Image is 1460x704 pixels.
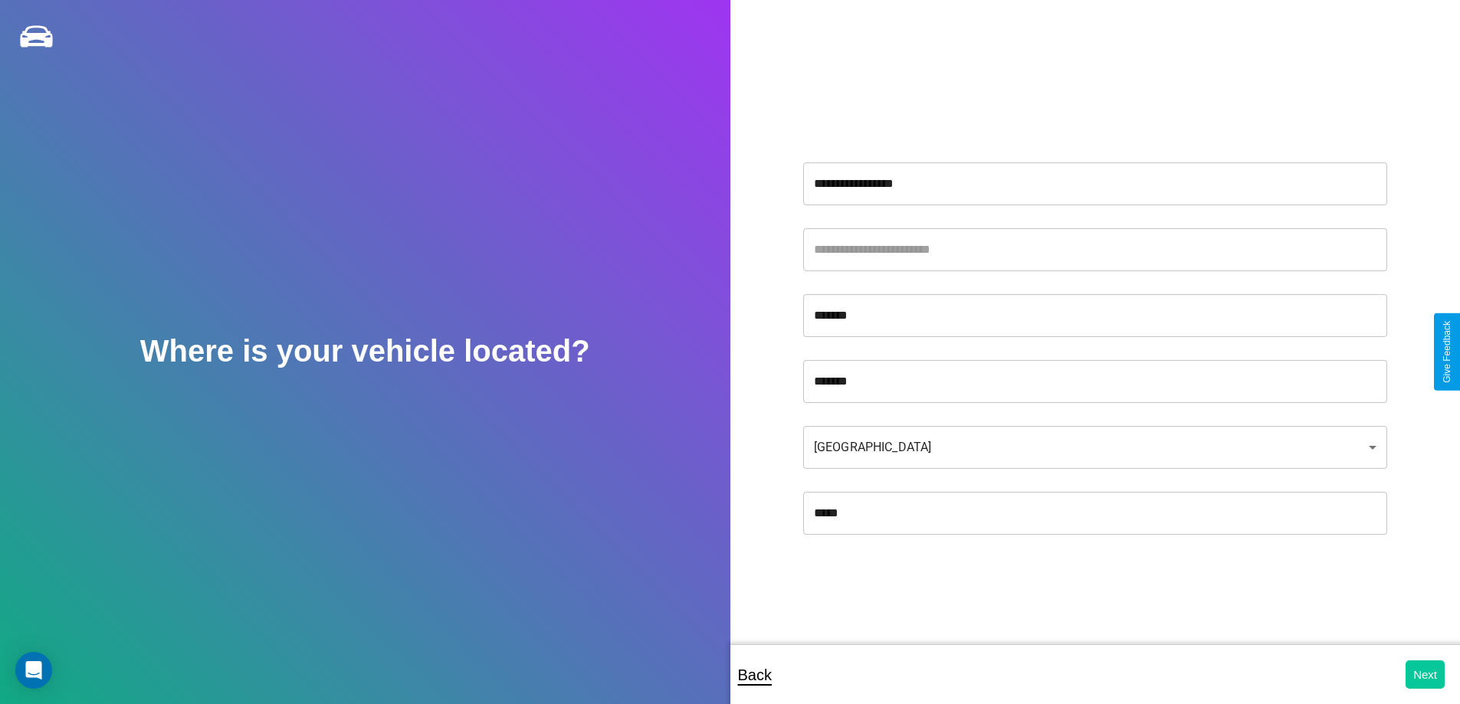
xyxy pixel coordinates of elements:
[140,334,590,368] h2: Where is your vehicle located?
[15,652,52,689] div: Open Intercom Messenger
[1442,321,1452,383] div: Give Feedback
[803,426,1387,469] div: [GEOGRAPHIC_DATA]
[738,661,772,689] p: Back
[1406,660,1445,689] button: Next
